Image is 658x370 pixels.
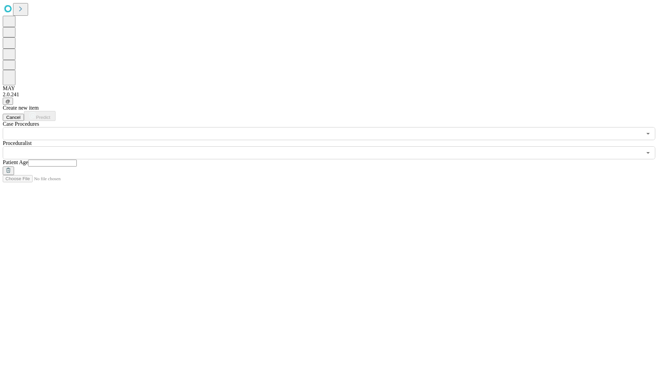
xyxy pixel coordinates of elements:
[3,105,39,111] span: Create new item
[3,98,13,105] button: @
[3,121,39,127] span: Scheduled Procedure
[3,85,655,91] div: MAY
[3,114,24,121] button: Cancel
[3,159,28,165] span: Patient Age
[3,91,655,98] div: 2.0.241
[643,148,653,158] button: Open
[5,99,10,104] span: @
[6,115,21,120] span: Cancel
[24,111,56,121] button: Predict
[643,129,653,138] button: Open
[36,115,50,120] span: Predict
[3,140,32,146] span: Proceduralist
